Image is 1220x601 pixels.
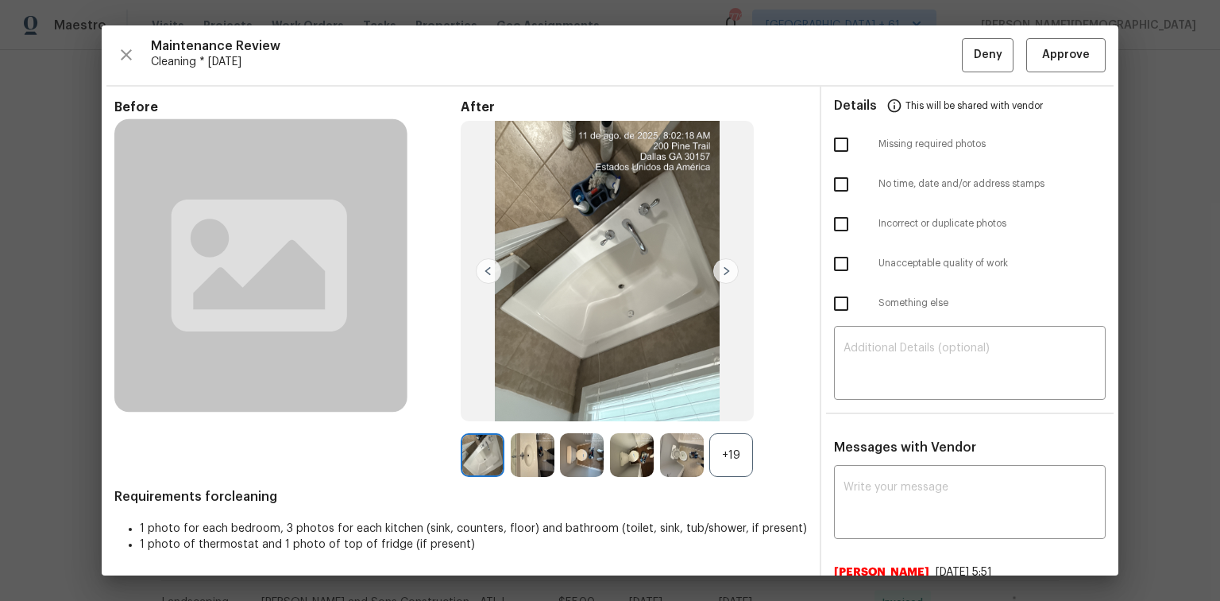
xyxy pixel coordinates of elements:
span: Maintenance Review [151,38,962,54]
div: Unacceptable quality of work [821,244,1118,284]
div: Missing required photos [821,125,1118,165]
span: Something else [878,297,1106,310]
span: [DATE] 5:51 [936,567,992,578]
span: [PERSON_NAME] [834,564,929,580]
span: Cleaning * [DATE] [151,54,962,70]
span: This will be shared with vendor [905,87,1043,125]
li: 1 photo of thermostat and 1 photo of top of fridge (if present) [140,537,807,553]
img: left-chevron-button-url [476,258,501,284]
span: Incorrect or duplicate photos [878,217,1106,231]
div: +19 [709,433,753,477]
span: Deny [974,45,1002,65]
span: No time, date and/or address stamps [878,177,1106,191]
button: Deny [962,38,1013,72]
span: After [461,99,807,115]
div: No time, date and/or address stamps [821,165,1118,204]
span: Messages with Vendor [834,441,976,454]
span: Missing required photos [878,138,1106,151]
span: Details [834,87,877,125]
div: Something else [821,284,1118,324]
div: Incorrect or duplicate photos [821,204,1118,244]
button: Approve [1026,38,1106,72]
span: Unacceptable quality of work [878,257,1106,270]
img: right-chevron-button-url [713,258,739,284]
span: Before [114,99,461,115]
li: 1 photo for each bedroom, 3 photos for each kitchen (sink, counters, floor) and bathroom (toilet,... [140,521,807,537]
span: Approve [1042,45,1090,65]
span: Requirements for cleaning [114,489,807,505]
